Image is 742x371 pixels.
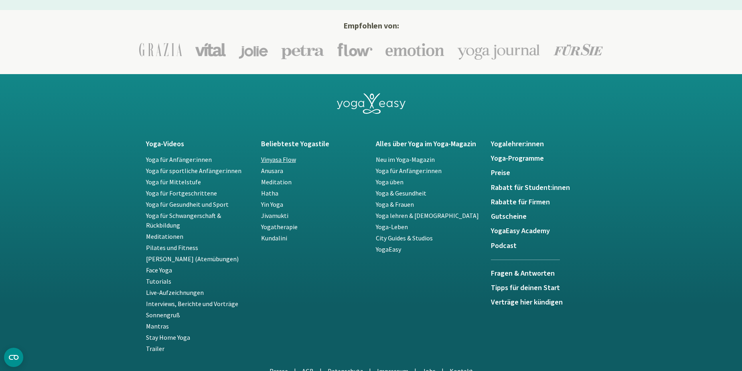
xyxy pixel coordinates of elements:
a: Pilates und Fitness [146,244,198,252]
img: Vital Logo [195,43,226,56]
a: Rabatte für Firmen [491,198,596,206]
a: Yoga für Schwangerschaft & Rückbildung [146,212,221,229]
a: Yoga üben [376,178,403,186]
a: Yin Yoga [261,200,283,208]
a: Gutscheine [491,213,596,221]
a: Neu im Yoga-Magazin [376,155,435,163]
a: Hatha [261,189,278,197]
a: YogaEasy Academy [491,227,596,235]
a: Yoga für Mittelstufe [146,178,201,186]
h5: Fragen & Antworten [491,270,560,278]
a: Anusara [261,167,283,175]
a: Yoga & Frauen [376,200,414,208]
a: Face Yoga [146,266,172,274]
img: Yoga-Journal Logo [457,40,541,60]
img: Für Sie Logo [553,44,603,56]
a: Interviews, Berichte und Vorträge [146,300,238,308]
a: Live-Aufzeichnungen [146,288,204,296]
a: Yoga für sportliche Anfänger:innen [146,167,241,175]
a: Verträge hier kündigen [491,298,596,306]
a: Yoga für Anfänger:innen [146,155,212,163]
a: Yoga-Programme [491,155,596,163]
a: Yoga-Leben [376,223,408,231]
a: Preise [491,169,596,177]
a: Jivamukti [261,212,288,220]
a: Fragen & Antworten [491,260,560,284]
a: Yoga für Fortgeschrittene [146,189,217,197]
a: Yoga für Gesundheit und Sport [146,200,229,208]
a: Tipps für deinen Start [491,284,596,292]
a: Beliebteste Yogastile [261,140,367,148]
a: Podcast [491,242,596,250]
a: Kundalini [261,234,287,242]
a: YogaEasy [376,245,401,253]
a: Yogalehrer:innen [491,140,596,148]
img: Emotion Logo [385,43,444,56]
a: Sonnengruß [146,311,180,319]
a: Meditation [261,178,292,186]
a: Trailer [146,345,164,353]
img: Jolie Logo [239,40,268,58]
a: Alles über Yoga im Yoga-Magazin [376,140,481,148]
a: Yoga für Anfänger:innen [376,167,442,175]
a: Yogatherapie [261,223,298,231]
a: Tutorials [146,277,171,285]
button: CMP-Widget öffnen [4,348,23,367]
a: Mantras [146,322,169,330]
img: Grazia Logo [139,43,182,56]
a: Stay Home Yoga [146,333,190,341]
a: [PERSON_NAME] (Atemübungen) [146,255,239,263]
a: Yoga lehren & [DEMOGRAPHIC_DATA] [376,212,479,220]
img: Flow Logo [337,43,373,56]
a: Yoga-Videos [146,140,251,148]
a: City Guides & Studios [376,234,433,242]
a: Meditationen [146,232,183,240]
a: Rabatt für Student:innen [491,184,596,192]
img: Petra Logo [281,40,324,59]
a: Vinyasa Flow [261,155,296,163]
a: Yoga & Gesundheit [376,189,426,197]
